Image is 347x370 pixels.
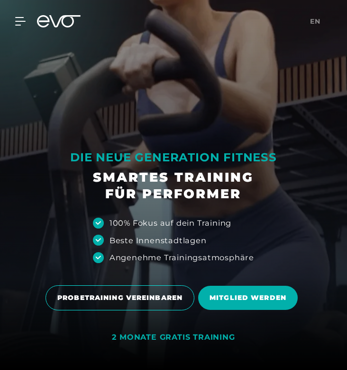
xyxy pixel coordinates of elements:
div: Beste Innenstadtlagen [110,235,207,246]
h1: SMARTES TRAINING FÜR PERFORMER [70,169,277,202]
a: PROBETRAINING VEREINBAREN [46,278,198,317]
div: 2 MONATE GRATIS TRAINING [112,333,235,343]
div: 100% Fokus auf dein Training [110,217,231,229]
span: en [310,17,320,26]
span: MITGLIED WERDEN [210,293,286,303]
div: DIE NEUE GENERATION FITNESS [70,150,277,165]
a: MITGLIED WERDEN [198,279,301,317]
div: Angenehme Trainingsatmosphäre [110,252,254,263]
a: en [310,16,326,27]
span: PROBETRAINING VEREINBAREN [57,293,183,303]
